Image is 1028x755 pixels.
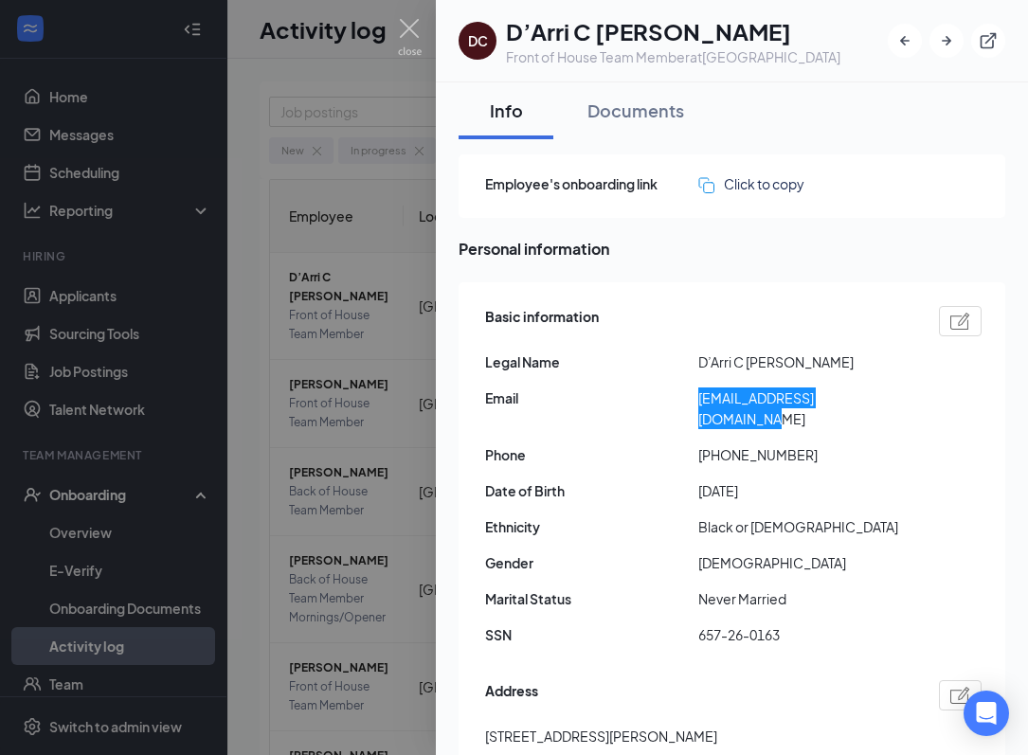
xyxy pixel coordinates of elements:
svg: ArrowRight [937,31,956,50]
span: Black or [DEMOGRAPHIC_DATA] [698,516,911,537]
span: D’Arri C [PERSON_NAME] [698,351,911,372]
button: Click to copy [698,173,804,194]
span: Employee's onboarding link [485,173,698,194]
button: ArrowLeftNew [888,24,922,58]
h1: D’Arri C [PERSON_NAME] [506,15,840,47]
span: Date of Birth [485,480,698,501]
button: ExternalLink [971,24,1005,58]
span: [PHONE_NUMBER] [698,444,911,465]
span: Basic information [485,306,599,336]
span: Personal information [459,237,1005,261]
span: Gender [485,552,698,573]
span: [DATE] [698,480,911,501]
div: Front of House Team Member at [GEOGRAPHIC_DATA] [506,47,840,66]
div: Documents [587,99,684,122]
svg: ExternalLink [979,31,998,50]
div: Open Intercom Messenger [964,691,1009,736]
span: [DEMOGRAPHIC_DATA] [698,552,911,573]
span: Phone [485,444,698,465]
div: DC [468,31,488,50]
span: SSN [485,624,698,645]
span: Address [485,680,538,710]
svg: ArrowLeftNew [895,31,914,50]
span: Ethnicity [485,516,698,537]
span: 657-26-0163 [698,624,911,645]
span: Marital Status [485,588,698,609]
img: click-to-copy.71757273a98fde459dfc.svg [698,177,714,193]
button: ArrowRight [929,24,964,58]
span: Email [485,387,698,408]
span: Legal Name [485,351,698,372]
div: Info [478,99,534,122]
span: Never Married [698,588,911,609]
span: [STREET_ADDRESS][PERSON_NAME] [485,726,717,746]
span: [EMAIL_ADDRESS][DOMAIN_NAME] [698,387,911,429]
